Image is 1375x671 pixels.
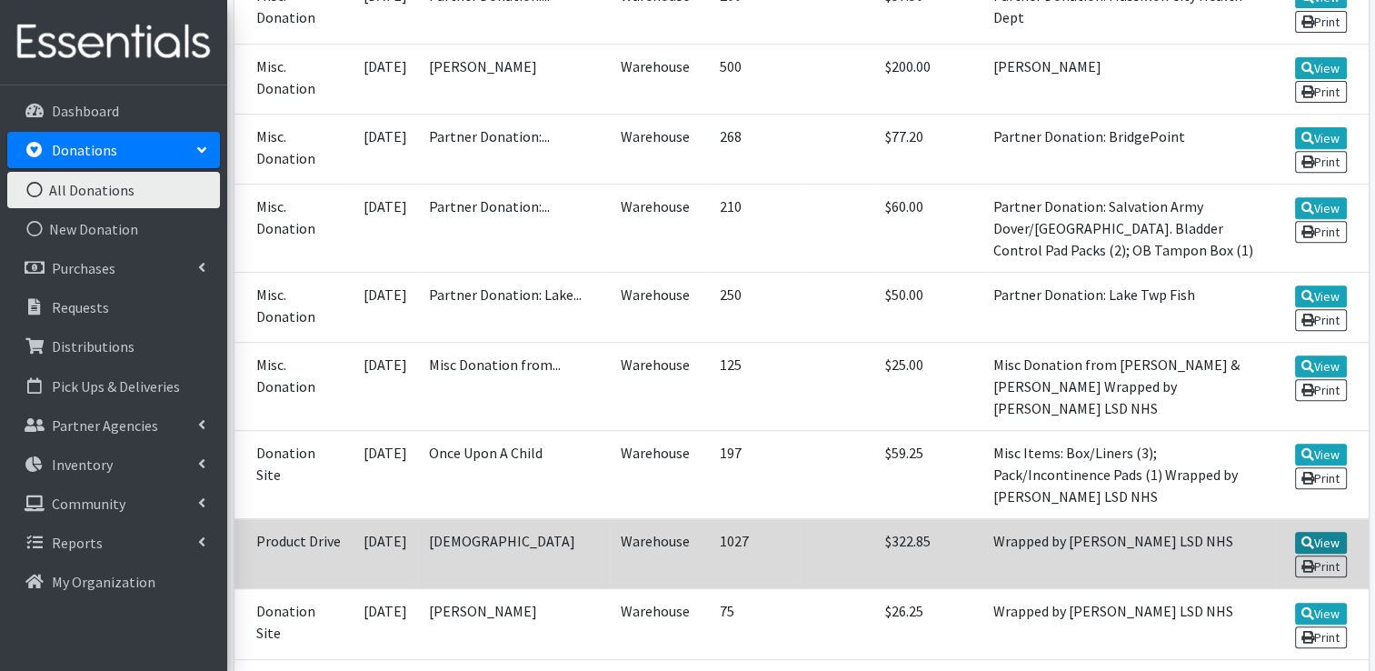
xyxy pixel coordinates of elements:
td: Partner Donation: BridgePoint [982,114,1276,184]
p: Donations [52,141,117,159]
td: Donation Site [234,589,353,659]
a: Pick Ups & Deliveries [7,368,220,405]
td: Donation Site [234,431,353,519]
td: Misc. Donation [234,272,353,342]
td: [PERSON_NAME] [418,44,610,114]
td: Misc Items: Box/Liners (3); Pack/Incontinence Pads (1) Wrapped by [PERSON_NAME] LSD NHS [982,431,1276,519]
td: Partner Donation: Salvation Army Dover/[GEOGRAPHIC_DATA]. Bladder Control Pad Packs (2); OB Tampo... [982,184,1276,272]
td: [DEMOGRAPHIC_DATA] [418,519,610,589]
td: 210 [709,184,800,272]
td: [DATE] [353,343,418,431]
a: Print [1295,626,1347,648]
td: $50.00 [874,272,982,342]
a: Print [1295,221,1347,243]
a: Reports [7,525,220,561]
td: $322.85 [874,519,982,589]
td: Misc. Donation [234,114,353,184]
td: Warehouse [610,343,709,431]
a: New Donation [7,211,220,247]
td: $59.25 [874,431,982,519]
td: $77.20 [874,114,982,184]
td: Partner Donation:... [418,114,610,184]
td: Wrapped by [PERSON_NAME] LSD NHS [982,589,1276,659]
td: [PERSON_NAME] [418,589,610,659]
a: View [1295,285,1347,307]
a: View [1295,127,1347,149]
a: View [1295,444,1347,466]
td: [DATE] [353,519,418,589]
a: Print [1295,556,1347,577]
td: Warehouse [610,184,709,272]
a: Print [1295,467,1347,489]
td: Once Upon A Child [418,431,610,519]
a: Print [1295,11,1347,33]
td: Warehouse [610,589,709,659]
td: [DATE] [353,272,418,342]
a: Dashboard [7,93,220,129]
p: My Organization [52,573,155,591]
td: Misc. Donation [234,343,353,431]
a: Inventory [7,446,220,483]
td: [PERSON_NAME] [982,44,1276,114]
td: Partner Donation: Lake... [418,272,610,342]
td: Product Drive [234,519,353,589]
td: Warehouse [610,272,709,342]
img: HumanEssentials [7,12,220,73]
a: Print [1295,81,1347,103]
td: Warehouse [610,44,709,114]
a: Requests [7,289,220,325]
p: Purchases [52,259,115,277]
a: All Donations [7,172,220,208]
td: $60.00 [874,184,982,272]
p: Dashboard [52,102,119,120]
td: [DATE] [353,184,418,272]
a: Purchases [7,250,220,286]
a: Print [1295,151,1347,173]
td: 197 [709,431,800,519]
p: Partner Agencies [52,416,158,435]
td: [DATE] [353,44,418,114]
a: View [1295,532,1347,554]
a: View [1295,57,1347,79]
td: Wrapped by [PERSON_NAME] LSD NHS [982,519,1276,589]
td: $200.00 [874,44,982,114]
td: [DATE] [353,431,418,519]
a: View [1295,356,1347,377]
p: Reports [52,534,103,552]
td: 125 [709,343,800,431]
td: Warehouse [610,519,709,589]
td: [DATE] [353,589,418,659]
td: Partner Donation:... [418,184,610,272]
a: View [1295,603,1347,625]
td: Misc. Donation [234,44,353,114]
p: Community [52,495,125,513]
td: Warehouse [610,431,709,519]
a: Donations [7,132,220,168]
td: 268 [709,114,800,184]
a: Print [1295,309,1347,331]
td: 500 [709,44,800,114]
a: Print [1295,379,1347,401]
td: 1027 [709,519,800,589]
a: Partner Agencies [7,407,220,444]
p: Pick Ups & Deliveries [52,377,180,396]
td: [DATE] [353,114,418,184]
p: Inventory [52,456,113,474]
td: Partner Donation: Lake Twp Fish [982,272,1276,342]
td: 75 [709,589,800,659]
a: Distributions [7,328,220,365]
td: Misc Donation from... [418,343,610,431]
a: View [1295,197,1347,219]
td: $26.25 [874,589,982,659]
td: Misc. Donation [234,184,353,272]
td: Misc Donation from [PERSON_NAME] & [PERSON_NAME] Wrapped by [PERSON_NAME] LSD NHS [982,343,1276,431]
a: My Organization [7,564,220,600]
p: Distributions [52,337,135,356]
a: Community [7,486,220,522]
td: $25.00 [874,343,982,431]
td: 250 [709,272,800,342]
td: Warehouse [610,114,709,184]
p: Requests [52,298,109,316]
